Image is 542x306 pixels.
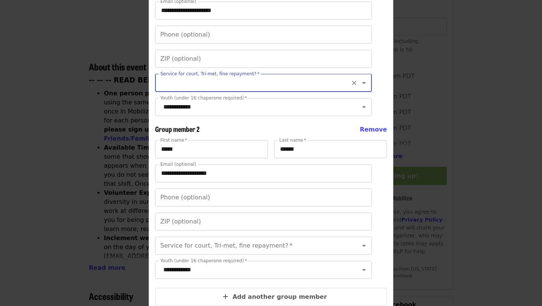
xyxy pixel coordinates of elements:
[155,50,372,68] input: ZIP (optional)
[359,102,369,112] button: Open
[155,188,372,207] input: Phone (optional)
[160,138,187,142] label: First name
[360,125,387,134] button: Remove
[155,124,199,134] span: Group member 2
[160,72,260,76] label: Service for court, Tri-met, fine repayment?
[155,288,387,306] button: Add another group member
[359,78,369,88] button: Open
[160,259,247,263] label: Youth (under 16 chaperone required)
[359,240,369,251] button: Open
[160,96,247,100] label: Youth (under 16 chaperone required)
[160,162,196,167] label: Email (optional)
[349,78,359,88] button: Clear
[233,293,327,300] span: Add another group member
[279,138,306,142] label: Last name
[223,293,228,300] i: plus icon
[360,126,387,133] span: Remove
[274,140,387,158] input: Last name
[359,265,369,275] button: Open
[155,213,372,231] input: ZIP (optional)
[155,164,372,182] input: Email (optional)
[155,140,268,158] input: First name
[155,26,372,44] input: Phone (optional)
[155,2,372,20] input: Email (optional)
